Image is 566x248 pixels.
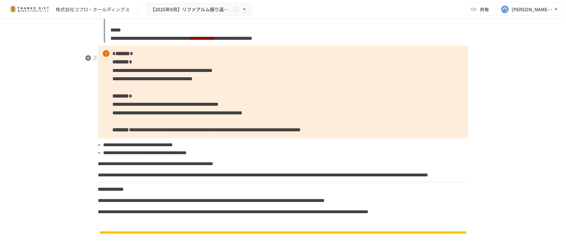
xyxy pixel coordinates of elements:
[480,6,489,13] span: 共有
[98,230,468,235] img: n6GUNqEHdaibHc1RYGm9WDNsCbxr1vBAv6Dpu1pJovz
[512,5,553,14] div: [PERSON_NAME][EMAIL_ADDRESS][DOMAIN_NAME]
[497,3,563,16] button: [PERSON_NAME][EMAIL_ADDRESS][DOMAIN_NAME]
[8,4,50,15] img: mMP1OxWUAhQbsRWCurg7vIHe5HqDpP7qZo7fRoNLXQh
[146,3,252,16] button: 【2025年9月】リファアルム振り返りミーティング
[467,3,494,16] button: 共有
[56,6,130,13] div: 株式会社コプロ・ホールディングス
[150,5,232,14] span: 【2025年9月】リファアルム振り返りミーティング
